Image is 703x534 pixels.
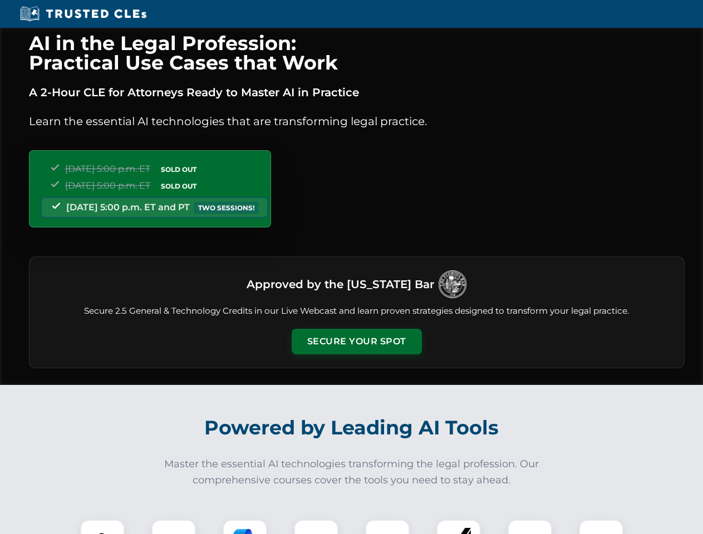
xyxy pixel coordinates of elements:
span: [DATE] 5:00 p.m. ET [65,164,150,174]
img: Logo [439,270,466,298]
span: SOLD OUT [157,180,200,192]
p: Secure 2.5 General & Technology Credits in our Live Webcast and learn proven strategies designed ... [43,305,671,318]
button: Secure Your Spot [292,329,422,354]
span: [DATE] 5:00 p.m. ET [65,180,150,191]
p: Master the essential AI technologies transforming the legal profession. Our comprehensive courses... [157,456,547,488]
h2: Powered by Leading AI Tools [43,408,660,447]
p: Learn the essential AI technologies that are transforming legal practice. [29,112,685,130]
p: A 2-Hour CLE for Attorneys Ready to Master AI in Practice [29,83,685,101]
h1: AI in the Legal Profession: Practical Use Cases that Work [29,33,685,72]
span: SOLD OUT [157,164,200,175]
h3: Approved by the [US_STATE] Bar [247,274,434,294]
img: Trusted CLEs [17,6,150,22]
